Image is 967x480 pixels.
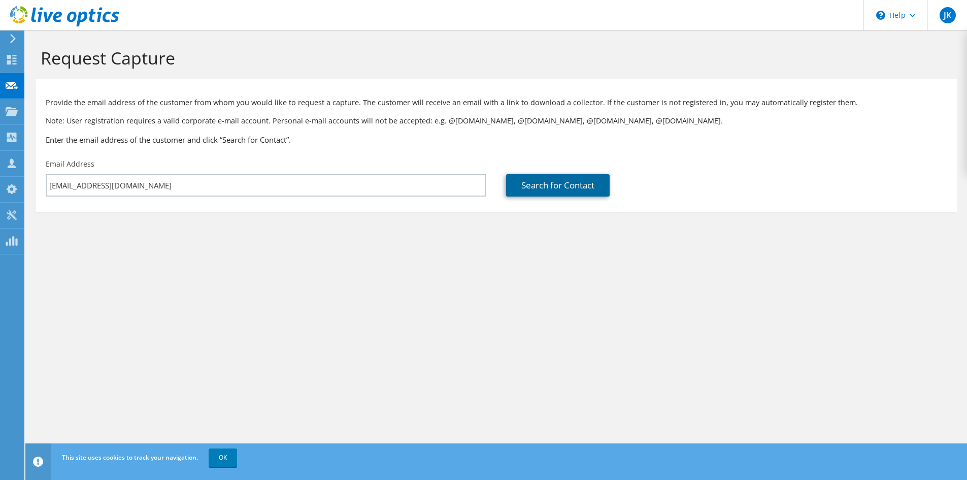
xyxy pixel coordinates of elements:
label: Email Address [46,159,94,169]
a: OK [209,449,237,467]
h3: Enter the email address of the customer and click “Search for Contact”. [46,134,947,145]
svg: \n [876,11,885,20]
span: JK [940,7,956,23]
a: Search for Contact [506,174,610,197]
h1: Request Capture [41,47,947,69]
p: Provide the email address of the customer from whom you would like to request a capture. The cust... [46,97,947,108]
span: This site uses cookies to track your navigation. [62,453,198,462]
p: Note: User registration requires a valid corporate e-mail account. Personal e-mail accounts will ... [46,115,947,126]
